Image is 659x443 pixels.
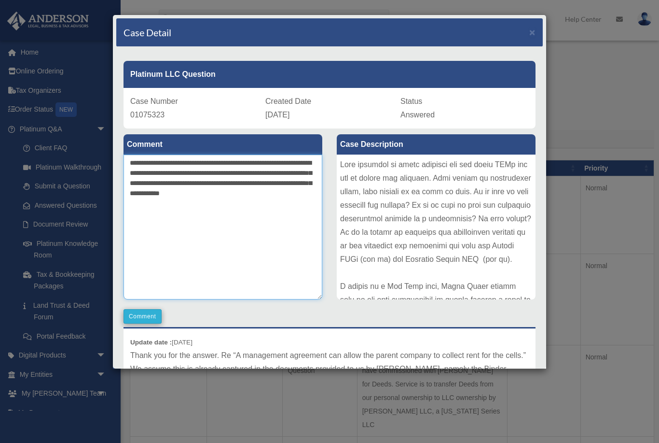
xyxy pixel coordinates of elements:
b: Update date : [130,339,172,346]
span: 01075323 [130,111,165,119]
span: Status [400,97,422,105]
p: Thank you for the answer. Re “A management agreement can allow the parent company to collect rent... [130,349,529,416]
span: [DATE] [265,111,289,119]
label: Case Description [337,134,535,155]
small: [DATE] [130,339,192,346]
span: Case Number [130,97,178,105]
span: Created Date [265,97,311,105]
h4: Case Detail [124,26,171,39]
span: × [529,27,535,38]
button: Close [529,27,535,37]
label: Comment [124,134,322,155]
button: Comment [124,309,162,324]
span: Answered [400,111,435,119]
div: Platinum LLC Question [124,61,535,88]
div: Lore ipsumdol si ametc adipisci eli sed doeiu TEMp inc utl et dolore mag aliquaen. Admi veniam qu... [337,155,535,300]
